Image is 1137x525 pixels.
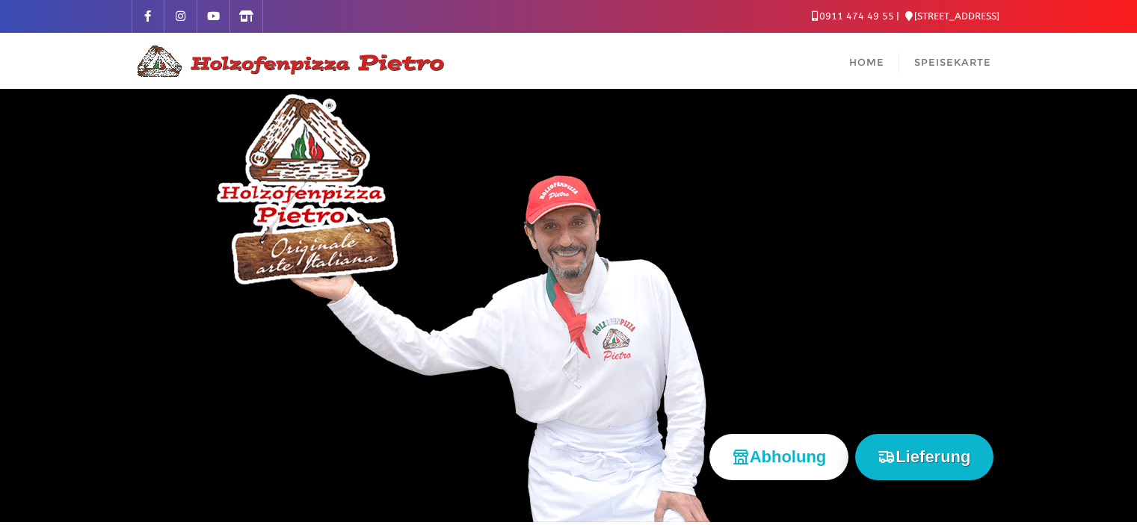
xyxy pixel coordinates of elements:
button: Abholung [709,434,849,479]
span: Home [849,56,884,68]
img: Logo [132,43,446,79]
span: Speisekarte [914,56,991,68]
a: 0911 474 49 55 [812,10,894,22]
a: [STREET_ADDRESS] [905,10,999,22]
a: Home [834,33,899,89]
button: Lieferung [855,434,993,479]
a: Speisekarte [899,33,1006,89]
